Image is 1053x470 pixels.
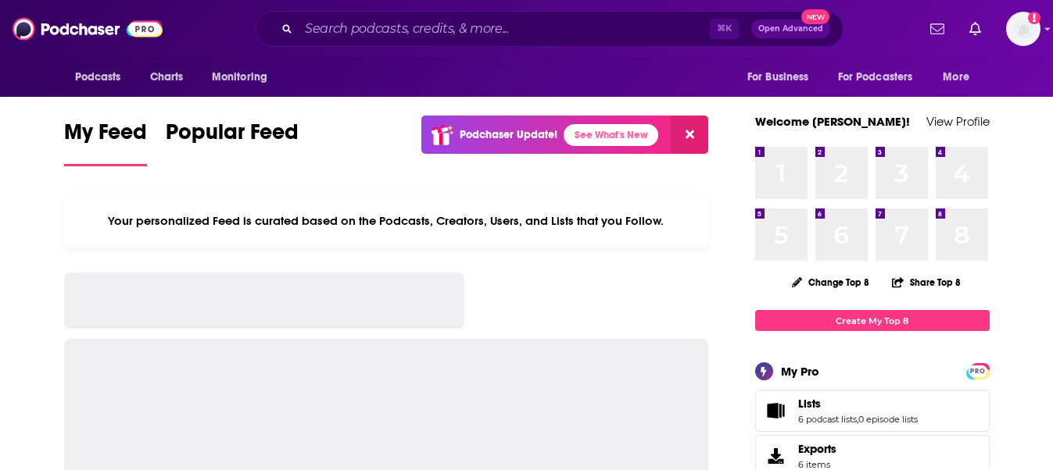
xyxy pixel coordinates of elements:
[783,272,879,292] button: Change Top 8
[755,390,990,432] span: Lists
[755,310,990,331] a: Create My Top 8
[299,16,710,41] input: Search podcasts, credits, & more...
[1006,12,1040,46] img: User Profile
[798,397,821,411] span: Lists
[761,445,792,467] span: Exports
[926,114,990,129] a: View Profile
[801,9,829,24] span: New
[64,119,147,155] span: My Feed
[758,25,823,33] span: Open Advanced
[798,414,857,425] a: 6 podcast lists
[755,114,910,129] a: Welcome [PERSON_NAME]!
[969,365,987,376] a: PRO
[75,66,121,88] span: Podcasts
[857,414,858,425] span: ,
[201,62,288,92] button: open menu
[943,66,969,88] span: More
[969,365,987,377] span: PRO
[736,62,829,92] button: open menu
[710,19,739,39] span: ⌘ K
[751,20,830,38] button: Open AdvancedNew
[891,267,962,297] button: Share Top 8
[932,62,989,92] button: open menu
[761,400,792,422] a: Lists
[828,62,936,92] button: open menu
[150,66,184,88] span: Charts
[781,364,819,379] div: My Pro
[1006,12,1040,46] span: Logged in as TaftCommunications
[212,66,267,88] span: Monitoring
[798,397,918,411] a: Lists
[798,442,836,456] span: Exports
[747,66,809,88] span: For Business
[564,124,658,146] a: See What's New
[256,11,843,47] div: Search podcasts, credits, & more...
[166,119,299,166] a: Popular Feed
[858,414,918,425] a: 0 episode lists
[140,62,193,92] a: Charts
[1028,12,1040,24] svg: Add a profile image
[460,128,557,141] p: Podchaser Update!
[1006,12,1040,46] button: Show profile menu
[798,459,836,470] span: 6 items
[963,16,987,42] a: Show notifications dropdown
[166,119,299,155] span: Popular Feed
[64,194,709,247] div: Your personalized Feed is curated based on the Podcasts, Creators, Users, and Lists that you Follow.
[838,66,913,88] span: For Podcasters
[13,14,163,44] img: Podchaser - Follow, Share and Rate Podcasts
[64,119,147,166] a: My Feed
[924,16,951,42] a: Show notifications dropdown
[64,62,141,92] button: open menu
